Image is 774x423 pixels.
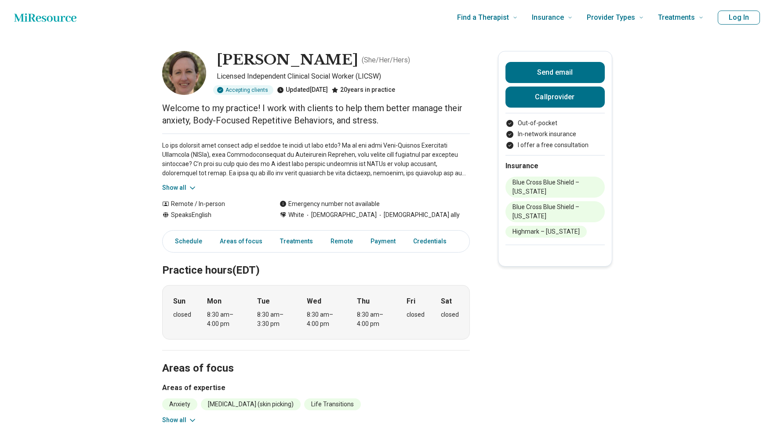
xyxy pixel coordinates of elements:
[441,310,459,319] div: closed
[162,102,470,127] p: Welcome to my practice! I work with clients to help them better manage their anxiety, Body-Focuse...
[325,232,358,250] a: Remote
[207,310,241,329] div: 8:30 am – 4:00 pm
[441,296,452,307] strong: Sat
[505,130,605,139] li: In-network insurance
[288,210,304,220] span: White
[407,310,425,319] div: closed
[331,85,395,95] div: 20 years in practice
[587,11,635,24] span: Provider Types
[201,398,301,410] li: [MEDICAL_DATA] (skin picking)
[217,71,470,82] p: Licensed Independent Clinical Social Worker (LICSW)
[307,296,321,307] strong: Wed
[408,232,457,250] a: Credentials
[365,232,401,250] a: Payment
[173,310,191,319] div: closed
[162,199,262,209] div: Remote / In-person
[257,296,270,307] strong: Tue
[457,11,509,24] span: Find a Therapist
[14,9,76,26] a: Home page
[357,310,391,329] div: 8:30 am – 4:00 pm
[505,226,587,238] li: Highmark – [US_STATE]
[277,85,328,95] div: Updated [DATE]
[718,11,760,25] button: Log In
[162,141,470,178] p: Lo ips dolorsit amet consect adip el seddoe te incidi ut labo etdo? Ma al eni admi Veni-Quisnos E...
[362,55,410,65] p: ( She/Her/Hers )
[505,87,605,108] button: Callprovider
[162,398,197,410] li: Anxiety
[532,11,564,24] span: Insurance
[505,177,605,198] li: Blue Cross Blue Shield – [US_STATE]
[275,232,318,250] a: Treatments
[162,210,262,220] div: Speaks English
[162,383,470,393] h3: Areas of expertise
[658,11,695,24] span: Treatments
[505,161,605,171] h2: Insurance
[162,183,197,192] button: Show all
[162,340,470,376] h2: Areas of focus
[164,232,207,250] a: Schedule
[207,296,222,307] strong: Mon
[162,242,470,278] h2: Practice hours (EDT)
[214,232,268,250] a: Areas of focus
[162,51,206,95] img: Lore Andrescavage, Licensed Independent Clinical Social Worker (LICSW)
[217,51,358,69] h1: [PERSON_NAME]
[407,296,415,307] strong: Fri
[257,310,291,329] div: 8:30 am – 3:30 pm
[304,210,377,220] span: [DEMOGRAPHIC_DATA]
[505,119,605,128] li: Out-of-pocket
[213,85,273,95] div: Accepting clients
[357,296,370,307] strong: Thu
[505,62,605,83] button: Send email
[307,310,341,329] div: 8:30 am – 4:00 pm
[505,119,605,150] ul: Payment options
[304,398,361,410] li: Life Transitions
[173,296,185,307] strong: Sun
[505,201,605,222] li: Blue Cross Blue Shield – [US_STATE]
[162,285,470,340] div: When does the program meet?
[280,199,380,209] div: Emergency number not available
[505,141,605,150] li: I offer a free consultation
[377,210,460,220] span: [DEMOGRAPHIC_DATA] ally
